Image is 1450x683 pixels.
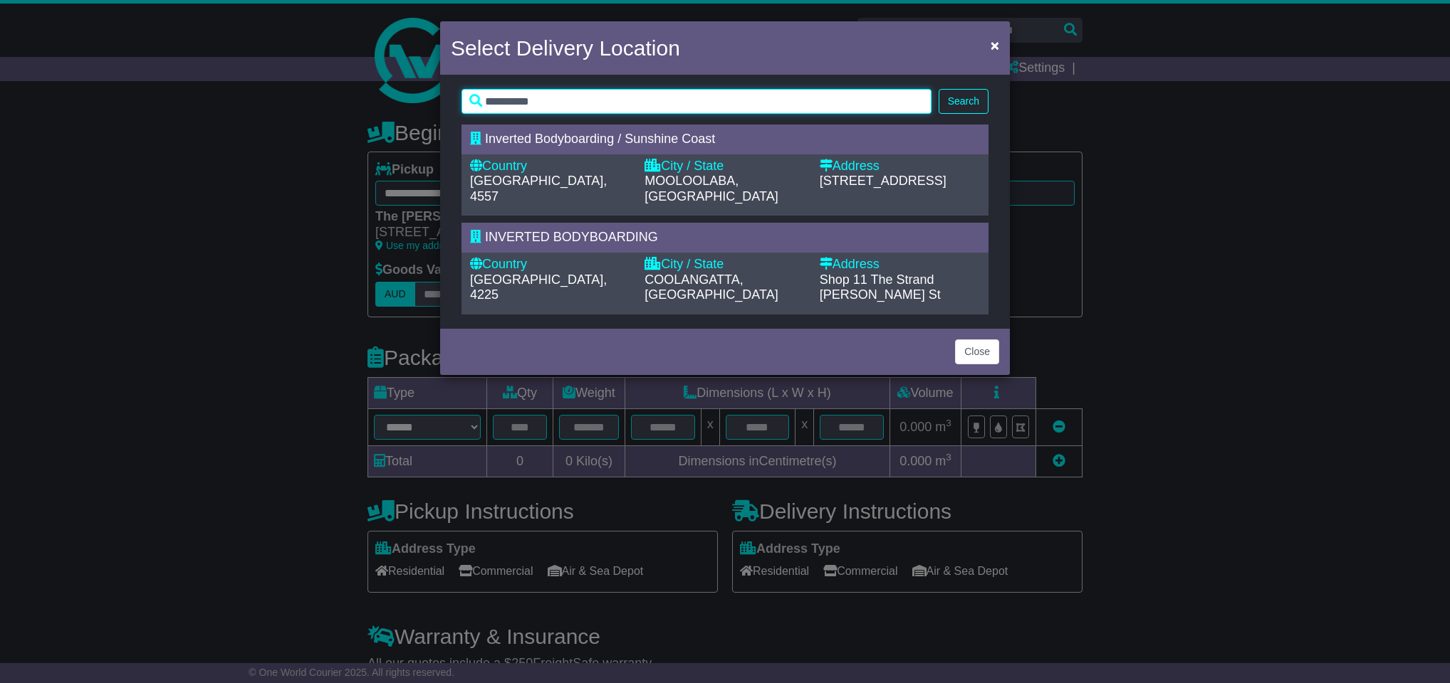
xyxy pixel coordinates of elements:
[645,272,778,302] span: COOLANGATTA, [GEOGRAPHIC_DATA]
[485,230,658,244] span: INVERTED BODYBOARDING
[451,32,680,64] h4: Select Delivery Location
[470,272,607,302] span: [GEOGRAPHIC_DATA], 4225
[991,37,999,53] span: ×
[645,159,805,174] div: City / State
[820,174,946,188] span: [STREET_ADDRESS]
[470,257,630,272] div: Country
[820,159,980,174] div: Address
[470,159,630,174] div: Country
[820,287,941,302] span: [PERSON_NAME] St
[470,174,607,203] span: [GEOGRAPHIC_DATA], 4557
[984,31,1006,60] button: Close
[485,132,715,146] span: Inverted Bodyboarding / Sunshine Coast
[939,89,989,114] button: Search
[645,257,805,272] div: City / State
[820,272,934,287] span: Shop 11 The Strand
[955,339,999,364] button: Close
[820,257,980,272] div: Address
[645,174,778,203] span: MOOLOOLABA, [GEOGRAPHIC_DATA]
